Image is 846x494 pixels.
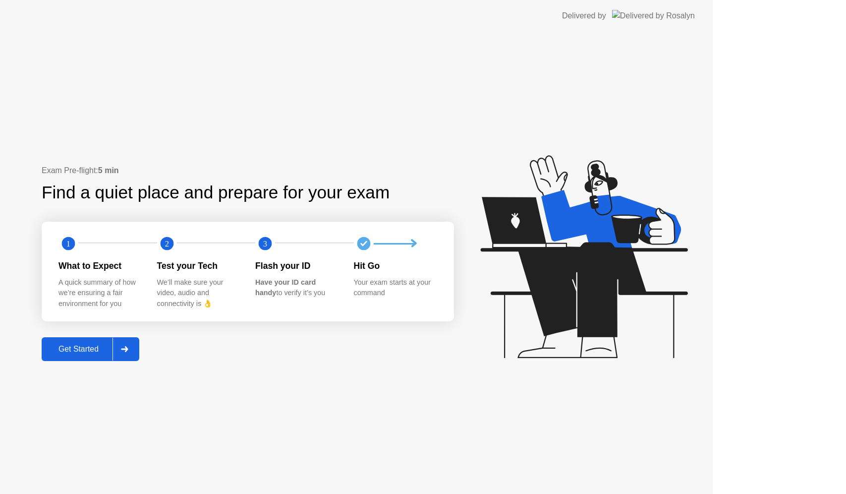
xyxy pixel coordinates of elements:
[354,259,437,272] div: Hit Go
[157,277,240,309] div: We’ll make sure your video, audio and connectivity is 👌
[612,10,695,21] img: Delivered by Rosalyn
[58,277,141,309] div: A quick summary of how we’re ensuring a fair environment for you
[98,166,119,175] b: 5 min
[562,10,606,22] div: Delivered by
[42,180,391,206] div: Find a quiet place and prepare for your exam
[354,277,437,299] div: Your exam starts at your command
[157,259,240,272] div: Test your Tech
[42,337,139,361] button: Get Started
[45,345,113,354] div: Get Started
[165,239,169,248] text: 2
[255,278,316,297] b: Have your ID card handy
[263,239,267,248] text: 3
[42,165,454,177] div: Exam Pre-flight:
[255,277,338,299] div: to verify it’s you
[66,239,70,248] text: 1
[255,259,338,272] div: Flash your ID
[58,259,141,272] div: What to Expect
